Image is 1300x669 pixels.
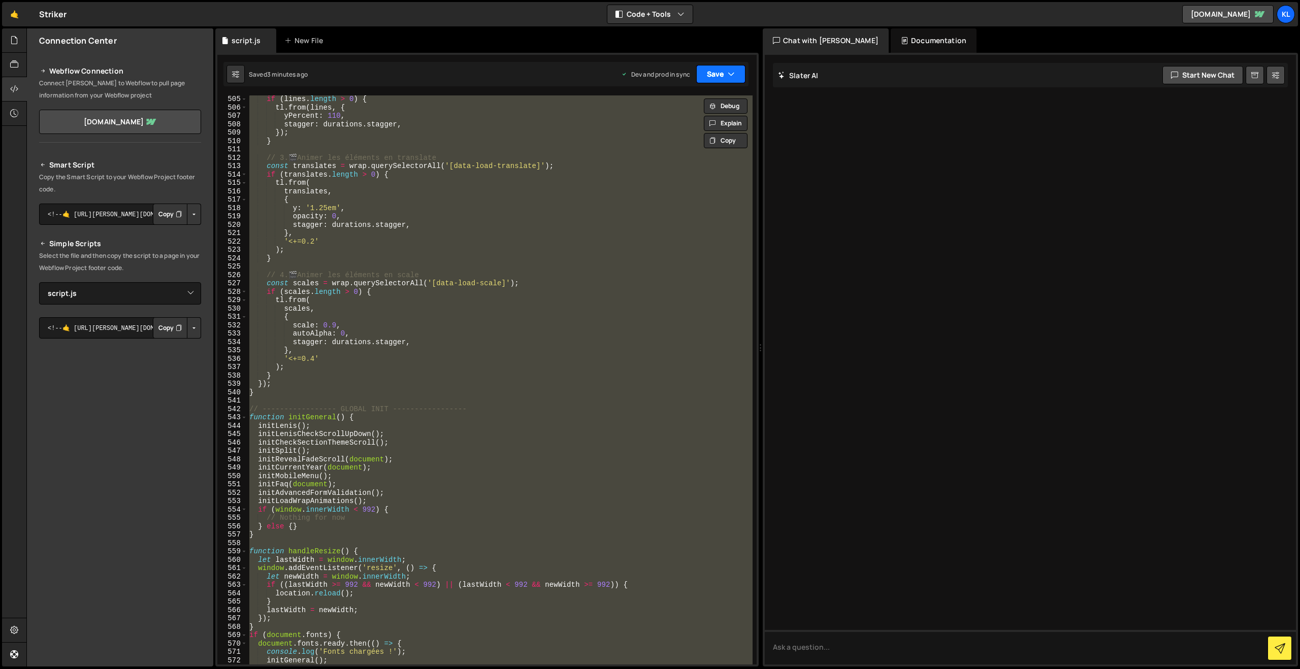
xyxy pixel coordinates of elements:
div: 513 [217,162,247,171]
div: Dev and prod in sync [621,70,690,79]
div: 535 [217,346,247,355]
div: Documentation [891,28,977,53]
div: 571 [217,648,247,656]
button: Debug [704,98,747,114]
div: 541 [217,396,247,405]
div: 522 [217,238,247,246]
div: 536 [217,355,247,363]
div: 568 [217,623,247,631]
button: Copy [704,133,747,148]
div: 539 [217,380,247,388]
button: Save [696,65,745,83]
div: 532 [217,321,247,330]
div: 518 [217,204,247,213]
button: Copy [153,317,187,339]
div: 515 [217,179,247,187]
button: Code + Tools [607,5,693,23]
div: 508 [217,120,247,129]
div: script.js [232,36,261,46]
div: 552 [217,489,247,497]
h2: Smart Script [39,159,201,171]
div: 514 [217,171,247,179]
div: 551 [217,480,247,489]
div: 559 [217,547,247,556]
div: 527 [217,279,247,288]
div: 524 [217,254,247,263]
div: 558 [217,539,247,548]
div: 533 [217,329,247,338]
div: Button group with nested dropdown [153,204,201,225]
a: 🤙 [2,2,27,26]
div: 512 [217,154,247,162]
div: 544 [217,422,247,430]
div: 511 [217,145,247,154]
div: 546 [217,439,247,447]
div: 561 [217,564,247,573]
a: [DOMAIN_NAME] [39,110,201,134]
div: 529 [217,296,247,305]
p: Connect [PERSON_NAME] to Webflow to pull page information from your Webflow project [39,77,201,102]
div: 525 [217,262,247,271]
a: Kl [1277,5,1295,23]
h2: Simple Scripts [39,238,201,250]
div: 566 [217,606,247,615]
div: 572 [217,656,247,665]
p: Select the file and then copy the script to a page in your Webflow Project footer code. [39,250,201,274]
div: Chat with [PERSON_NAME] [763,28,889,53]
div: 520 [217,221,247,229]
div: 554 [217,506,247,514]
p: Copy the Smart Script to your Webflow Project footer code. [39,171,201,195]
div: 557 [217,530,247,539]
a: [DOMAIN_NAME] [1182,5,1274,23]
div: 531 [217,313,247,321]
div: 506 [217,104,247,112]
div: 538 [217,372,247,380]
div: 569 [217,631,247,640]
div: 553 [217,497,247,506]
div: 507 [217,112,247,120]
div: 528 [217,288,247,296]
div: 3 minutes ago [267,70,308,79]
textarea: <!--🤙 [URL][PERSON_NAME][DOMAIN_NAME]> <script>document.addEventListener("DOMContentLoaded", func... [39,317,201,339]
div: 550 [217,472,247,481]
div: 517 [217,195,247,204]
iframe: YouTube video player [39,453,202,545]
div: 519 [217,212,247,221]
button: Start new chat [1162,66,1243,84]
div: 548 [217,455,247,464]
div: New File [284,36,327,46]
div: 530 [217,305,247,313]
textarea: <!--🤙 [URL][PERSON_NAME][DOMAIN_NAME]> <script>document.addEventListener("DOMContentLoaded", func... [39,204,201,225]
div: 567 [217,614,247,623]
div: 509 [217,128,247,137]
div: 560 [217,556,247,564]
div: Striker [39,8,67,20]
div: 570 [217,640,247,648]
div: 556 [217,522,247,531]
div: 523 [217,246,247,254]
h2: Webflow Connection [39,65,201,77]
div: 540 [217,388,247,397]
div: 534 [217,338,247,347]
div: 562 [217,573,247,581]
div: 505 [217,95,247,104]
div: Saved [249,70,308,79]
div: 542 [217,405,247,414]
div: 547 [217,447,247,455]
h2: Connection Center [39,35,117,46]
button: Copy [153,204,187,225]
div: 563 [217,581,247,589]
h2: Slater AI [778,71,819,80]
div: 565 [217,597,247,606]
div: 555 [217,514,247,522]
div: 564 [217,589,247,598]
button: Explain [704,116,747,131]
div: Button group with nested dropdown [153,317,201,339]
div: 545 [217,430,247,439]
div: 510 [217,137,247,146]
iframe: YouTube video player [39,355,202,447]
div: 543 [217,413,247,422]
div: 549 [217,463,247,472]
div: 526 [217,271,247,280]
